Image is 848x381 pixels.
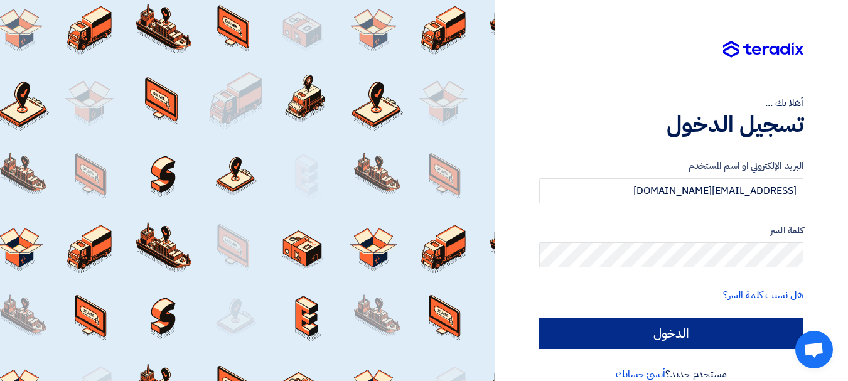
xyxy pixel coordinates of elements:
[539,95,803,110] div: أهلا بك ...
[723,287,803,303] a: هل نسيت كلمة السر؟
[539,318,803,349] input: الدخول
[539,178,803,203] input: أدخل بريد العمل الإلكتروني او اسم المستخدم الخاص بك ...
[539,110,803,138] h1: تسجيل الدخول
[795,331,833,368] div: دردشة مفتوحة
[539,159,803,173] label: البريد الإلكتروني او اسم المستخدم
[723,41,803,58] img: Teradix logo
[539,223,803,238] label: كلمة السر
